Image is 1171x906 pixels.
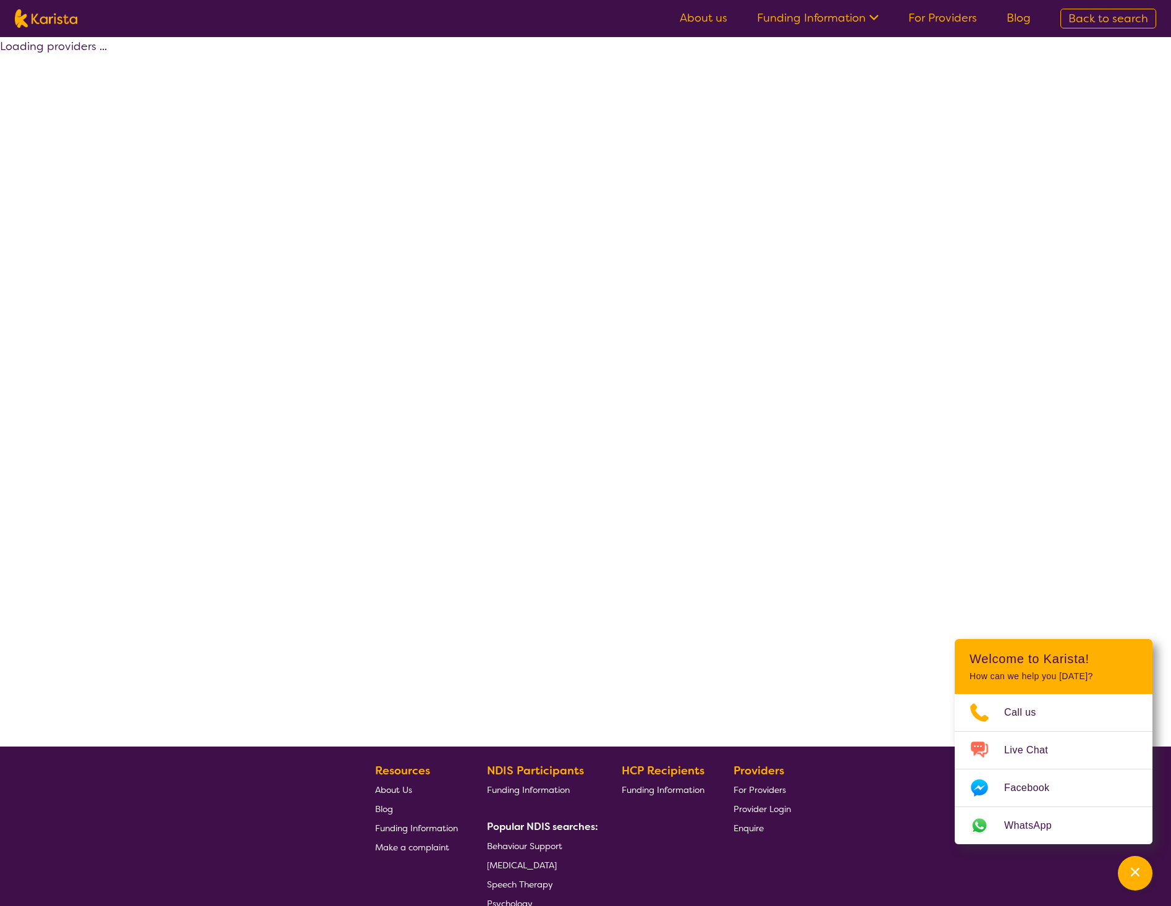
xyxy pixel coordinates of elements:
span: About Us [375,784,412,795]
b: HCP Recipients [622,763,704,778]
ul: Choose channel [955,694,1152,844]
span: WhatsApp [1004,816,1067,835]
span: For Providers [733,784,786,795]
a: For Providers [908,11,977,25]
h2: Welcome to Karista! [970,651,1138,666]
b: Resources [375,763,430,778]
span: Blog [375,803,393,815]
b: Popular NDIS searches: [487,820,598,833]
span: Provider Login [733,803,791,815]
a: Web link opens in a new tab. [955,807,1152,844]
p: How can we help you [DATE]? [970,671,1138,682]
a: Behaviour Support [487,836,593,855]
span: Funding Information [622,784,704,795]
a: About Us [375,780,458,799]
a: Funding Information [622,780,704,799]
span: Behaviour Support [487,840,562,852]
a: Provider Login [733,799,791,818]
a: About us [680,11,727,25]
span: Facebook [1004,779,1064,797]
b: Providers [733,763,784,778]
span: Speech Therapy [487,879,553,890]
a: Enquire [733,818,791,837]
a: Funding Information [375,818,458,837]
a: Blog [1007,11,1031,25]
span: Back to search [1068,11,1148,26]
span: [MEDICAL_DATA] [487,860,557,871]
a: Funding Information [757,11,879,25]
span: Live Chat [1004,741,1063,760]
a: Funding Information [487,780,593,799]
b: NDIS Participants [487,763,584,778]
span: Make a complaint [375,842,449,853]
a: Back to search [1060,9,1156,28]
a: For Providers [733,780,791,799]
a: [MEDICAL_DATA] [487,855,593,874]
img: Karista logo [15,9,77,28]
span: Call us [1004,703,1051,722]
span: Funding Information [375,823,458,834]
button: Channel Menu [1118,856,1152,891]
span: Funding Information [487,784,570,795]
div: Channel Menu [955,639,1152,844]
a: Blog [375,799,458,818]
a: Make a complaint [375,837,458,857]
span: Enquire [733,823,764,834]
a: Speech Therapy [487,874,593,894]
